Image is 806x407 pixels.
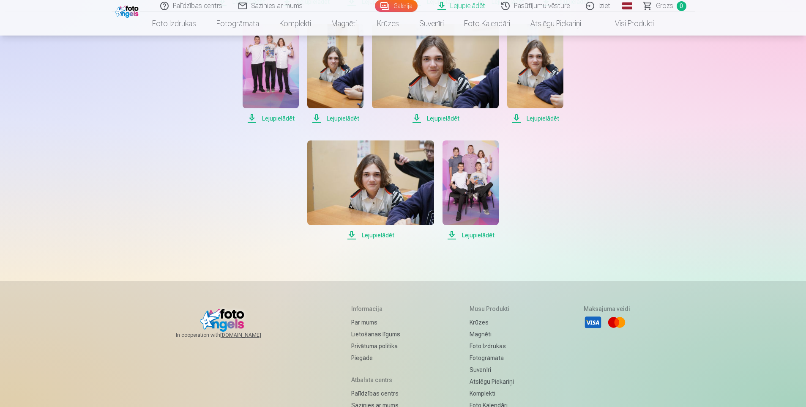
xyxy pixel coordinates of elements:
[220,332,281,338] a: [DOMAIN_NAME]
[321,12,367,36] a: Magnēti
[454,12,520,36] a: Foto kalendāri
[351,316,400,328] a: Par mums
[269,12,321,36] a: Komplekti
[307,140,434,240] a: Lejupielādēt
[470,316,514,328] a: Krūzes
[507,24,563,124] a: Lejupielādēt
[470,328,514,340] a: Magnēti
[142,12,206,36] a: Foto izdrukas
[372,24,499,124] a: Lejupielādēt
[470,388,514,399] a: Komplekti
[206,12,269,36] a: Fotogrāmata
[656,1,673,11] span: Grozs
[470,340,514,352] a: Foto izdrukas
[607,313,626,332] li: Mastercard
[307,113,363,124] span: Lejupielādēt
[677,1,686,11] span: 0
[351,305,400,313] h5: Informācija
[470,305,514,313] h5: Mūsu produkti
[243,24,299,124] a: Lejupielādēt
[470,352,514,364] a: Fotogrāmata
[372,113,499,124] span: Lejupielādēt
[351,352,400,364] a: Piegāde
[470,364,514,376] a: Suvenīri
[584,313,602,332] li: Visa
[115,3,141,18] img: /fa1
[443,230,499,240] span: Lejupielādēt
[507,113,563,124] span: Lejupielādēt
[443,140,499,240] a: Lejupielādēt
[243,113,299,124] span: Lejupielādēt
[351,328,400,340] a: Lietošanas līgums
[307,24,363,124] a: Lejupielādēt
[307,230,434,240] span: Lejupielādēt
[176,332,281,338] span: In cooperation with
[470,376,514,388] a: Atslēgu piekariņi
[409,12,454,36] a: Suvenīri
[367,12,409,36] a: Krūzes
[351,388,400,399] a: Palīdzības centrs
[591,12,664,36] a: Visi produkti
[520,12,591,36] a: Atslēgu piekariņi
[351,376,400,384] h5: Atbalsta centrs
[351,340,400,352] a: Privātuma politika
[584,305,630,313] h5: Maksājuma veidi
